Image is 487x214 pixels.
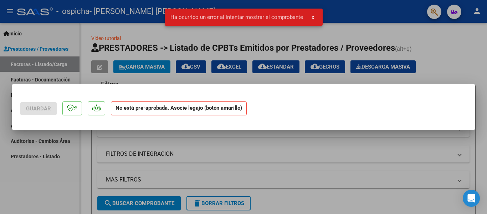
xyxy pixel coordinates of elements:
[312,14,314,20] span: x
[463,190,480,207] div: Open Intercom Messenger
[306,11,320,24] button: x
[20,102,57,115] button: Guardar
[111,101,247,115] strong: No está pre-aprobada. Asocie legajo (botón amarillo)
[26,105,51,112] span: Guardar
[170,14,303,21] span: Ha ocurrido un error al intentar mostrar el comprobante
